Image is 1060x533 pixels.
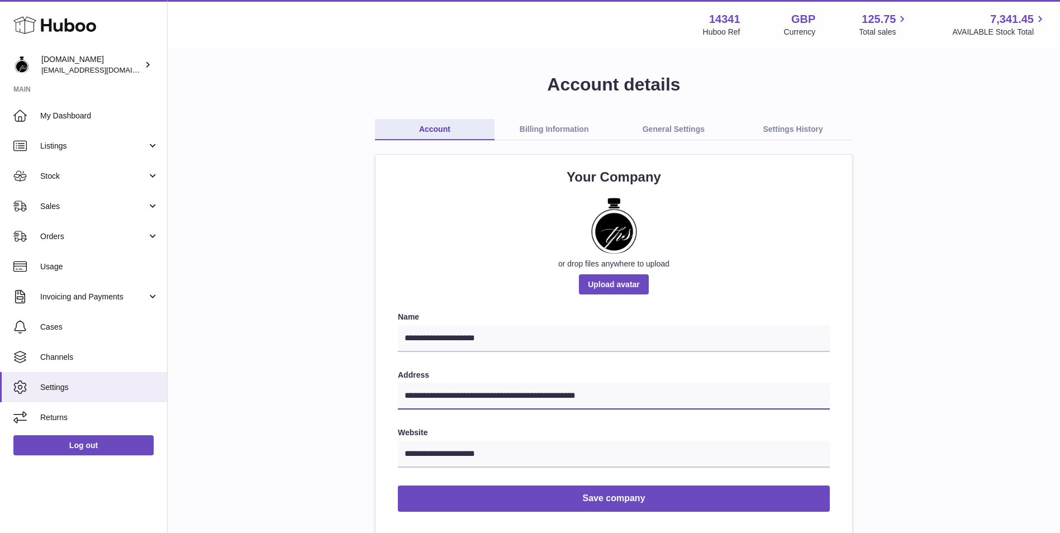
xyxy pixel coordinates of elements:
span: [EMAIL_ADDRESS][DOMAIN_NAME] [41,65,164,74]
img: Screen-Shot-2024-10-22-at-00.15.13.png [586,198,642,254]
span: My Dashboard [40,111,159,121]
span: AVAILABLE Stock Total [952,27,1047,37]
label: Name [398,312,830,322]
span: Usage [40,261,159,272]
span: Orders [40,231,147,242]
span: Channels [40,352,159,363]
a: 7,341.45 AVAILABLE Stock Total [952,12,1047,37]
span: Settings [40,382,159,393]
strong: 14341 [709,12,740,27]
h1: Account details [186,73,1042,97]
span: Listings [40,141,147,151]
span: Total sales [859,27,909,37]
span: Returns [40,412,159,423]
span: Invoicing and Payments [40,292,147,302]
a: Log out [13,435,154,455]
h2: Your Company [398,168,830,186]
span: 7,341.45 [990,12,1034,27]
span: Cases [40,322,159,332]
a: 125.75 Total sales [859,12,909,37]
div: or drop files anywhere to upload [398,259,830,269]
button: Save company [398,486,830,512]
strong: GBP [791,12,815,27]
span: Upload avatar [579,274,649,294]
span: Sales [40,201,147,212]
label: Website [398,427,830,438]
a: Billing Information [495,119,614,140]
img: internalAdmin-14341@internal.huboo.com [13,56,30,73]
span: 125.75 [862,12,896,27]
label: Address [398,370,830,380]
div: Currency [784,27,816,37]
a: Account [375,119,495,140]
div: [DOMAIN_NAME] [41,54,142,75]
span: Stock [40,171,147,182]
a: General Settings [614,119,734,140]
div: Huboo Ref [703,27,740,37]
a: Settings History [733,119,853,140]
